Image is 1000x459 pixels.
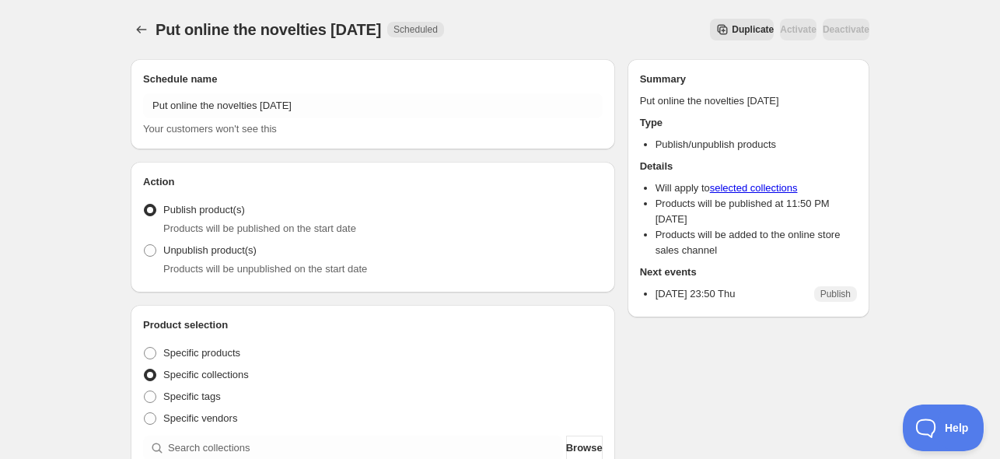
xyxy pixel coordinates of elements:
span: Browse [566,440,603,456]
h2: Type [640,115,857,131]
h2: Schedule name [143,72,603,87]
span: Specific vendors [163,412,237,424]
p: [DATE] 23:50 Thu [656,286,736,302]
span: Duplicate [732,23,774,36]
h2: Details [640,159,857,174]
span: Your customers won't see this [143,123,277,135]
span: Specific collections [163,369,249,380]
li: Publish/unpublish products [656,137,857,152]
h2: Summary [640,72,857,87]
span: Specific tags [163,391,221,402]
span: Put online the novelties [DATE] [156,21,381,38]
iframe: Toggle Customer Support [903,405,984,451]
button: Schedules [131,19,152,40]
a: selected collections [710,182,798,194]
button: Secondary action label [710,19,774,40]
h2: Action [143,174,603,190]
span: Specific products [163,347,240,359]
li: Products will be added to the online store sales channel [656,227,857,258]
li: Will apply to [656,180,857,196]
span: Scheduled [393,23,438,36]
span: Products will be unpublished on the start date [163,263,367,275]
span: Publish [820,288,851,300]
span: Products will be published on the start date [163,222,356,234]
li: Products will be published at 11:50 PM [DATE] [656,196,857,227]
h2: Next events [640,265,857,280]
p: Put online the novelties [DATE] [640,93,857,109]
span: Publish product(s) [163,204,245,215]
span: Unpublish product(s) [163,244,257,256]
h2: Product selection [143,317,603,333]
